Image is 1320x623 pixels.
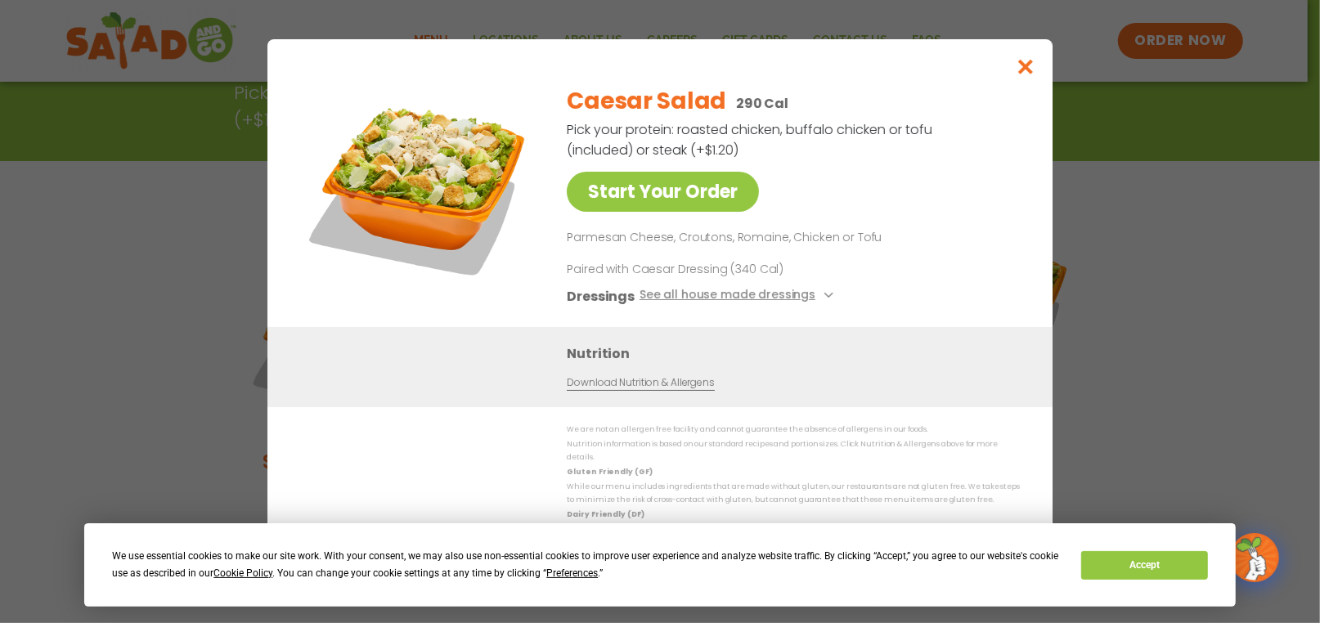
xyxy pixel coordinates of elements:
a: Download Nutrition & Allergens [567,375,714,391]
strong: Dairy Friendly (DF) [567,509,644,519]
h2: Caesar Salad [567,84,726,119]
p: While our menu includes ingredients that are made without gluten, our restaurants are not gluten ... [567,481,1020,506]
div: We use essential cookies to make our site work. With your consent, we may also use non-essential ... [112,548,1062,582]
p: 290 Cal [736,93,788,114]
p: Nutrition information is based on our standard recipes and portion sizes. Click Nutrition & Aller... [567,438,1020,464]
p: Pick your protein: roasted chicken, buffalo chicken or tofu (included) or steak (+$1.20) [567,119,935,160]
a: Start Your Order [567,172,759,212]
strong: Gluten Friendly (GF) [567,467,652,477]
img: wpChatIcon [1232,535,1277,580]
h3: Nutrition [567,343,1028,364]
p: Paired with Caesar Dressing (340 Cal) [567,261,869,278]
p: We are not an allergen free facility and cannot guarantee the absence of allergens in our foods. [567,424,1020,436]
button: Accept [1081,551,1207,580]
img: Featured product photo for Caesar Salad [304,72,533,301]
button: Close modal [999,39,1053,94]
span: Cookie Policy [213,567,272,579]
button: See all house made dressings [640,286,838,307]
h3: Dressings [567,286,635,307]
span: Preferences [546,567,598,579]
p: Parmesan Cheese, Croutons, Romaine, Chicken or Tofu [567,228,1013,248]
div: Cookie Consent Prompt [84,523,1236,607]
